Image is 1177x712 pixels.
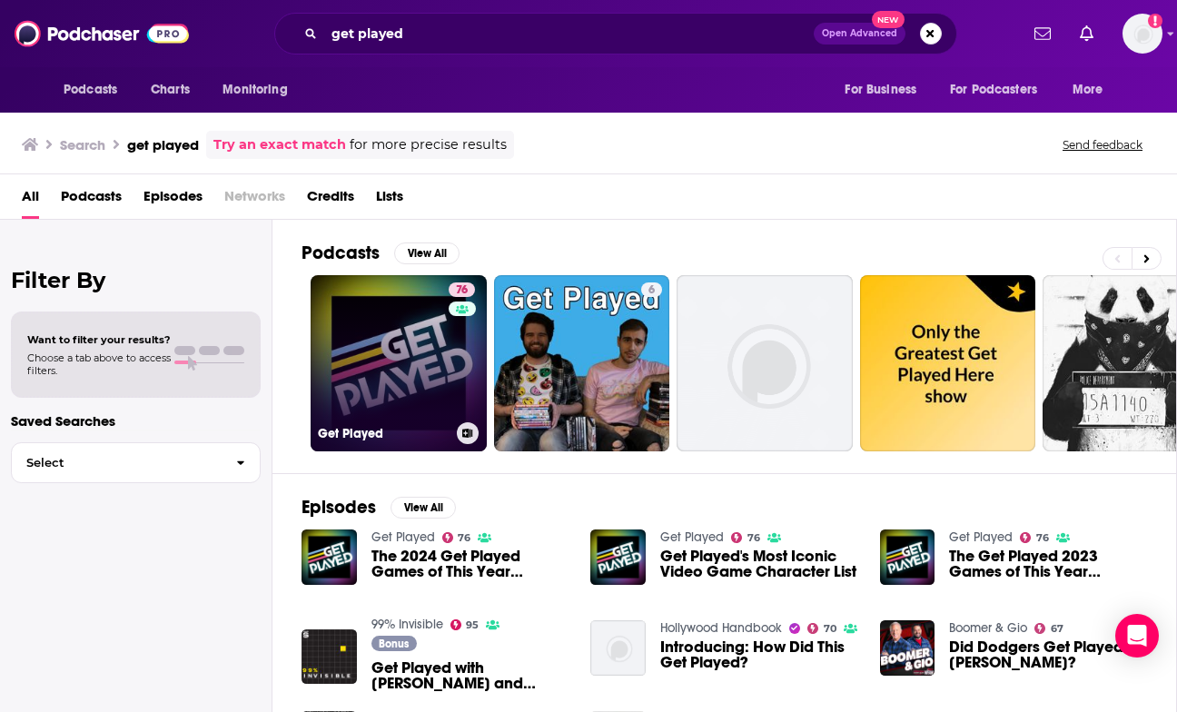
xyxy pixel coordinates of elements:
[1073,77,1103,103] span: More
[302,629,357,685] img: Get Played with Roman Mars and Ben Brock Johnson
[1148,14,1162,28] svg: Add a profile image
[590,529,646,585] img: Get Played's Most Iconic Video Game Character List
[11,442,261,483] button: Select
[458,534,470,542] span: 76
[213,134,346,155] a: Try an exact match
[1034,623,1063,634] a: 67
[466,621,479,629] span: 95
[376,182,403,219] a: Lists
[307,182,354,219] a: Credits
[302,242,460,264] a: PodcastsView All
[949,620,1027,636] a: Boomer & Gio
[442,532,471,543] a: 76
[302,242,380,264] h2: Podcasts
[324,19,814,48] input: Search podcasts, credits, & more...
[274,13,957,54] div: Search podcasts, credits, & more...
[648,282,655,300] span: 6
[151,77,190,103] span: Charts
[27,351,171,377] span: Choose a tab above to access filters.
[11,267,261,293] h2: Filter By
[302,496,376,519] h2: Episodes
[880,529,935,585] img: The Get Played 2023 Games of This Year Awards
[660,639,858,670] a: Introducing: How Did This Get Played?
[371,529,435,545] a: Get Played
[1115,614,1159,658] div: Open Intercom Messenger
[456,282,468,300] span: 76
[143,182,203,219] a: Episodes
[302,496,456,519] a: EpisodesView All
[660,549,858,579] a: Get Played's Most Iconic Video Game Character List
[379,638,409,649] span: Bonus
[590,620,646,676] a: Introducing: How Did This Get Played?
[391,497,456,519] button: View All
[641,282,662,297] a: 6
[938,73,1063,107] button: open menu
[1123,14,1162,54] span: Logged in as gbrussel
[824,625,836,633] span: 70
[449,282,475,297] a: 76
[318,426,450,441] h3: Get Played
[1036,534,1049,542] span: 76
[731,532,760,543] a: 76
[845,77,916,103] span: For Business
[127,136,199,153] h3: get played
[371,660,569,691] span: Get Played with [PERSON_NAME] and [PERSON_NAME] [PERSON_NAME]
[949,529,1013,545] a: Get Played
[15,16,189,51] img: Podchaser - Follow, Share and Rate Podcasts
[949,639,1147,670] a: Did Dodgers Get Played By Ohtani?
[210,73,311,107] button: open menu
[22,182,39,219] a: All
[949,639,1147,670] span: Did Dodgers Get Played By [PERSON_NAME]?
[949,549,1147,579] a: The Get Played 2023 Games of This Year Awards
[1057,137,1148,153] button: Send feedback
[747,534,760,542] span: 76
[302,529,357,585] a: The 2024 Get Played Games of This Year Awards
[1020,532,1049,543] a: 76
[1123,14,1162,54] img: User Profile
[660,529,724,545] a: Get Played
[11,412,261,430] p: Saved Searches
[51,73,141,107] button: open menu
[350,134,507,155] span: for more precise results
[950,77,1037,103] span: For Podcasters
[61,182,122,219] a: Podcasts
[832,73,939,107] button: open menu
[60,136,105,153] h3: Search
[223,77,287,103] span: Monitoring
[660,620,782,636] a: Hollywood Handbook
[371,617,443,632] a: 99% Invisible
[12,457,222,469] span: Select
[1051,625,1063,633] span: 67
[371,660,569,691] a: Get Played with Roman Mars and Ben Brock Johnson
[814,23,905,44] button: Open AdvancedNew
[494,275,670,451] a: 6
[1060,73,1126,107] button: open menu
[872,11,905,28] span: New
[311,275,487,451] a: 76Get Played
[64,77,117,103] span: Podcasts
[27,333,171,346] span: Want to filter your results?
[224,182,285,219] span: Networks
[394,242,460,264] button: View All
[880,620,935,676] img: Did Dodgers Get Played By Ohtani?
[1073,18,1101,49] a: Show notifications dropdown
[822,29,897,38] span: Open Advanced
[139,73,201,107] a: Charts
[450,619,480,630] a: 95
[1123,14,1162,54] button: Show profile menu
[1027,18,1058,49] a: Show notifications dropdown
[371,549,569,579] a: The 2024 Get Played Games of This Year Awards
